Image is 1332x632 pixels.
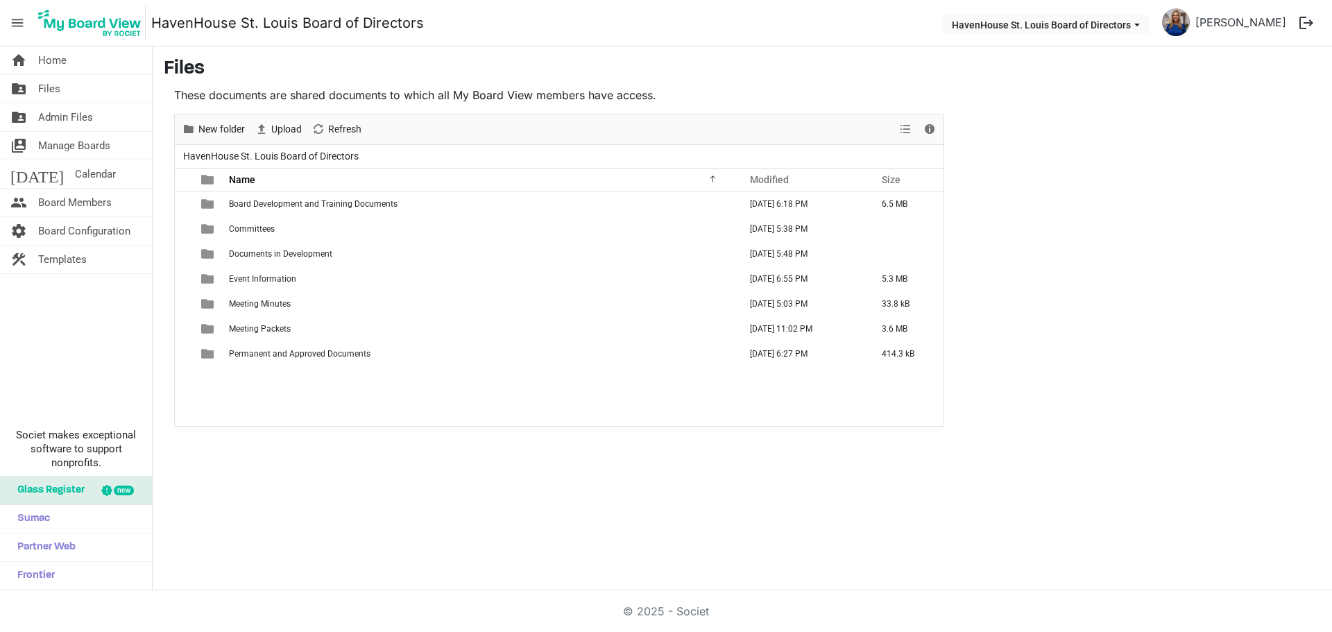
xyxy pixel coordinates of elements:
span: Templates [38,246,87,273]
span: Upload [270,121,303,138]
p: These documents are shared documents to which all My Board View members have access. [174,87,944,103]
td: August 20, 2025 6:55 PM column header Modified [735,266,867,291]
img: My Board View Logo [34,6,146,40]
td: checkbox [175,241,193,266]
td: May 28, 2025 5:38 PM column header Modified [735,216,867,241]
td: Permanent and Approved Documents is template cell column header Name [225,341,735,366]
td: Committees is template cell column header Name [225,216,735,241]
span: Glass Register [10,477,85,504]
button: Upload [253,121,305,138]
a: [PERSON_NAME] [1190,8,1292,36]
a: My Board View Logo [34,6,151,40]
span: construction [10,246,27,273]
td: Board Development and Training Documents is template cell column header Name [225,191,735,216]
div: Refresh [307,115,366,144]
button: View dropdownbutton [897,121,914,138]
span: Permanent and Approved Documents [229,349,370,359]
td: checkbox [175,191,193,216]
span: [DATE] [10,160,64,188]
span: Home [38,46,67,74]
button: HavenHouse St. Louis Board of Directors dropdownbutton [943,15,1149,34]
button: New folder [180,121,248,138]
span: Sumac [10,505,50,533]
td: checkbox [175,291,193,316]
td: 6.5 MB is template cell column header Size [867,191,943,216]
td: April 30, 2025 5:48 PM column header Modified [735,241,867,266]
td: Documents in Development is template cell column header Name [225,241,735,266]
span: Calendar [75,160,116,188]
td: is template cell column header type [193,316,225,341]
td: 33.8 kB is template cell column header Size [867,291,943,316]
td: checkbox [175,216,193,241]
td: 5.3 MB is template cell column header Size [867,266,943,291]
td: is template cell column header type [193,291,225,316]
span: Meeting Minutes [229,299,291,309]
span: New folder [197,121,246,138]
td: May 28, 2025 6:18 PM column header Modified [735,191,867,216]
a: HavenHouse St. Louis Board of Directors [151,9,424,37]
span: home [10,46,27,74]
td: 414.3 kB is template cell column header Size [867,341,943,366]
td: checkbox [175,266,193,291]
span: switch_account [10,132,27,160]
td: checkbox [175,316,193,341]
td: Meeting Packets is template cell column header Name [225,316,735,341]
span: Event Information [229,274,296,284]
td: July 24, 2025 5:03 PM column header Modified [735,291,867,316]
span: Name [229,174,255,185]
td: checkbox [175,341,193,366]
span: Size [882,174,900,185]
td: is template cell column header type [193,191,225,216]
td: Meeting Minutes is template cell column header Name [225,291,735,316]
button: Details [921,121,939,138]
td: is template cell column header Size [867,241,943,266]
a: © 2025 - Societ [623,604,709,618]
td: September 12, 2025 6:27 PM column header Modified [735,341,867,366]
span: Board Configuration [38,217,130,245]
button: Refresh [309,121,364,138]
td: Event Information is template cell column header Name [225,266,735,291]
span: menu [4,10,31,36]
div: Upload [250,115,307,144]
span: Board Development and Training Documents [229,199,398,209]
div: View [894,115,918,144]
span: Modified [750,174,789,185]
span: Frontier [10,562,55,590]
button: logout [1292,8,1321,37]
td: is template cell column header type [193,216,225,241]
span: Societ makes exceptional software to support nonprofits. [6,428,146,470]
span: Manage Boards [38,132,110,160]
span: Admin Files [38,103,93,131]
span: Documents in Development [229,249,332,259]
div: new [114,486,134,495]
span: settings [10,217,27,245]
span: folder_shared [10,103,27,131]
span: HavenHouse St. Louis Board of Directors [180,148,361,165]
td: July 21, 2025 11:02 PM column header Modified [735,316,867,341]
span: Meeting Packets [229,324,291,334]
span: Partner Web [10,533,76,561]
span: folder_shared [10,75,27,103]
td: is template cell column header type [193,241,225,266]
td: is template cell column header Size [867,216,943,241]
span: Board Members [38,189,112,216]
h3: Files [164,58,1321,81]
span: Committees [229,224,275,234]
img: X7fOHBMzXN9YXJJd80Whb-C14D2mFbXNKEgTlcaMudwuwrB8aPyMuyyw0vW0wbbi_FzzySYy8K_HE0TIurmG5g_thumb.png [1162,8,1190,36]
span: Files [38,75,60,103]
td: is template cell column header type [193,266,225,291]
div: New folder [177,115,250,144]
span: Refresh [327,121,363,138]
td: 3.6 MB is template cell column header Size [867,316,943,341]
td: is template cell column header type [193,341,225,366]
div: Details [918,115,941,144]
span: people [10,189,27,216]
